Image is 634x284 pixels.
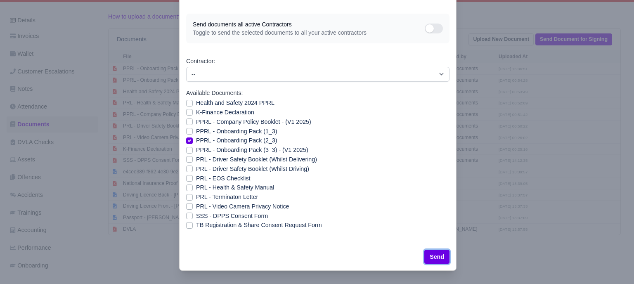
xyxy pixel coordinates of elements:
[196,155,317,164] label: PRL - Driver Safety Booklet (Whilst Delivering)
[186,88,243,98] label: Available Documents:
[424,250,449,264] button: Send
[196,202,289,211] label: PRL - Video Camera Privacy Notice
[593,244,634,284] iframe: Chat Widget
[196,174,251,183] label: PRL - EOS Checklist
[196,220,322,230] label: ТB Registration & Share Consent Request Form
[196,145,308,155] label: PPRL - Onboarding Pack (3_3) - (V1 2025)
[196,192,258,202] label: PRL - Terminaton Letter
[186,57,215,66] label: Contractor:
[196,211,268,221] label: SSS - DPPS Consent Form
[193,28,425,37] span: Toggle to send the selected documents to all your active contractors
[196,98,274,108] label: Health and Safety 2024 PPRL
[196,108,254,117] label: K-Finance Declaration
[196,164,309,174] label: PRL - Driver Safety Booklet (Whilst Driving)
[196,136,277,145] label: PPRL - Onboarding Pack (2_3)
[196,127,277,136] label: PPRL - Onboarding Pack (1_3)
[196,183,274,192] label: PRL - Health & Safety Manual
[196,117,311,127] label: PPRL - Company Policy Booklet - (V1 2025)
[193,20,425,28] span: Send documents all active Contractors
